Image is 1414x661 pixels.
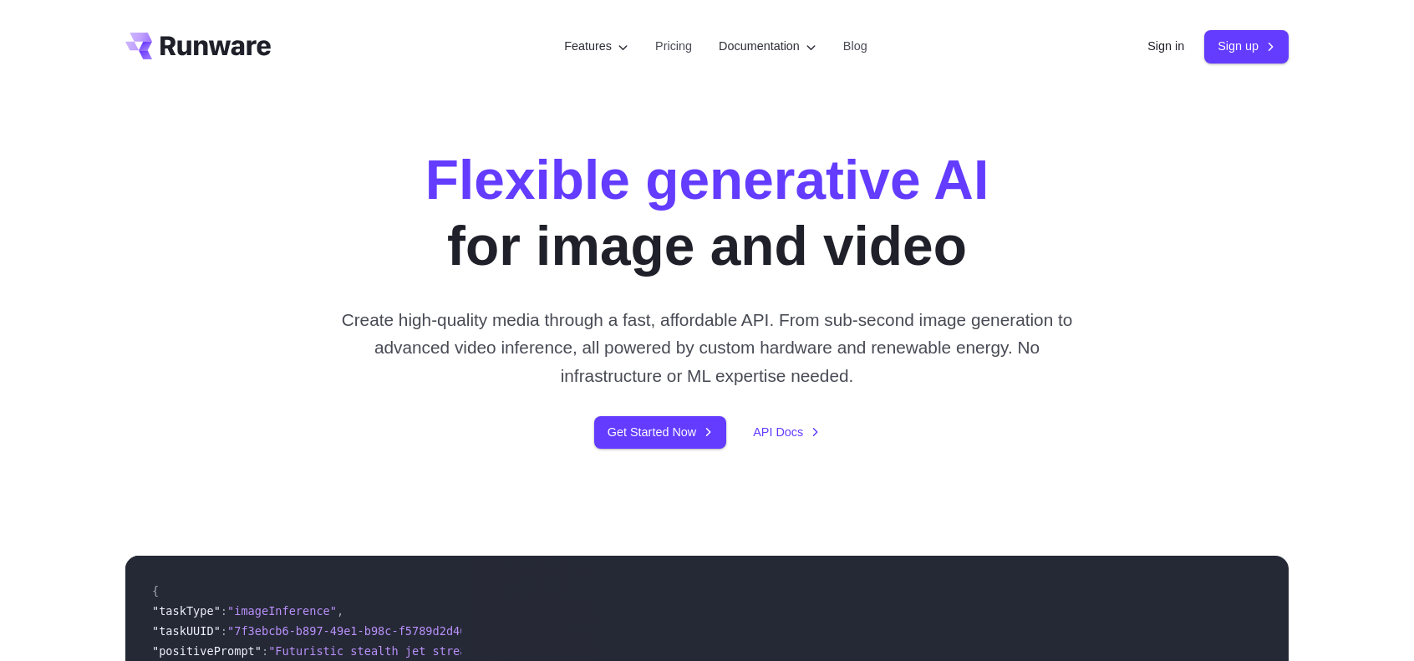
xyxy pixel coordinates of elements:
a: Sign up [1204,30,1289,63]
span: : [221,604,227,618]
span: "imageInference" [227,604,337,618]
span: : [262,644,268,658]
a: Pricing [655,37,692,56]
a: Go to / [125,33,271,59]
a: Blog [843,37,867,56]
span: "taskType" [152,604,221,618]
p: Create high-quality media through a fast, affordable API. From sub-second image generation to adv... [335,306,1080,389]
span: "taskUUID" [152,624,221,638]
a: Get Started Now [594,416,726,449]
a: API Docs [753,423,820,442]
h1: for image and video [425,147,989,279]
label: Features [564,37,628,56]
span: "positivePrompt" [152,644,262,658]
span: "7f3ebcb6-b897-49e1-b98c-f5789d2d40d7" [227,624,487,638]
span: "Futuristic stealth jet streaking through a neon-lit cityscape with glowing purple exhaust" [268,644,891,658]
a: Sign in [1147,37,1184,56]
span: { [152,584,159,597]
label: Documentation [719,37,816,56]
strong: Flexible generative AI [425,149,989,211]
span: , [337,604,343,618]
span: : [221,624,227,638]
